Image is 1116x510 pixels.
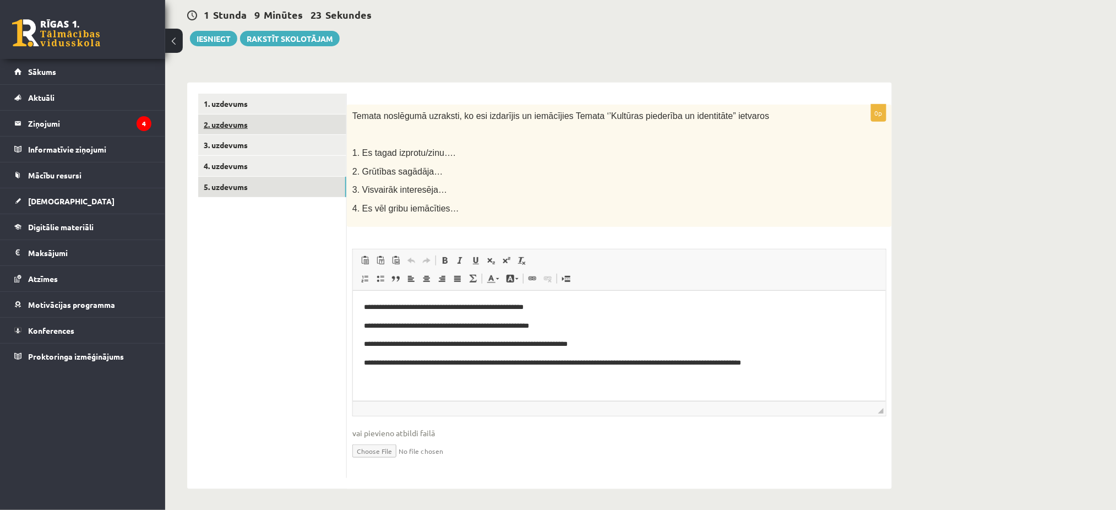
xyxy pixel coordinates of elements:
a: Sākums [14,59,151,84]
a: Italic (Ctrl+I) [453,253,468,268]
a: Maksājumi [14,240,151,265]
span: Mācību resursi [28,170,81,180]
a: Unlink [540,272,556,286]
a: 4. uzdevums [198,156,346,176]
a: Math [465,272,481,286]
a: Digitālie materiāli [14,214,151,240]
a: Paste as plain text (Ctrl+Shift+V) [373,253,388,268]
span: Sākums [28,67,56,77]
span: Temata noslēgumā uzraksti, ko esi izdarījis un iemācījies Temata ‘’Kultūras piederība un identitā... [352,111,769,121]
a: Atzīmes [14,266,151,291]
span: Konferences [28,325,74,335]
a: 1. uzdevums [198,94,346,114]
a: Underline (Ctrl+U) [468,253,483,268]
a: Rakstīt skolotājam [240,31,340,46]
a: Link (Ctrl+K) [525,272,540,286]
a: Superscript [499,253,514,268]
legend: Maksājumi [28,240,151,265]
a: Remove Format [514,253,530,268]
a: Align Left [404,272,419,286]
a: Background Color [503,272,522,286]
span: 3. Visvairāk interesēja… [352,185,447,194]
a: Aktuāli [14,85,151,110]
span: Minūtes [264,8,303,21]
a: Bold (Ctrl+B) [437,253,453,268]
span: 23 [311,8,322,21]
a: Motivācijas programma [14,292,151,317]
span: 4. Es vēl gribu iemācīties… [352,204,459,213]
span: Sekundes [325,8,372,21]
span: 2. Grūtības sagādāja… [352,167,443,176]
a: Proktoringa izmēģinājums [14,344,151,369]
a: Informatīvie ziņojumi [14,137,151,162]
span: vai pievieno atbildi failā [352,427,886,439]
a: Undo (Ctrl+Z) [404,253,419,268]
a: Mācību resursi [14,162,151,188]
a: Justify [450,272,465,286]
span: [DEMOGRAPHIC_DATA] [28,196,115,206]
span: Motivācijas programma [28,300,115,310]
a: Rīgas 1. Tālmācības vidusskola [12,19,100,47]
a: Redo (Ctrl+Y) [419,253,434,268]
p: 0p [871,104,886,122]
span: Stunda [213,8,247,21]
span: 1. Es tagad izprotu/zinu…. [352,148,456,158]
span: Proktoringa izmēģinājums [28,351,124,361]
iframe: Editor, wiswyg-editor-user-answer-47433963081360 [353,291,886,401]
a: Block Quote [388,272,404,286]
span: 9 [254,8,260,21]
a: 3. uzdevums [198,135,346,155]
legend: Ziņojumi [28,111,151,136]
a: Paste from Word [388,253,404,268]
span: Aktuāli [28,93,55,102]
a: 5. uzdevums [198,177,346,197]
span: 1 [204,8,209,21]
a: Insert/Remove Bulleted List [373,272,388,286]
a: Insert Page Break for Printing [558,272,574,286]
a: Center [419,272,434,286]
span: Resize [878,408,884,414]
button: Iesniegt [190,31,237,46]
a: Insert/Remove Numbered List [357,272,373,286]
a: Ziņojumi4 [14,111,151,136]
a: Konferences [14,318,151,343]
a: Paste (Ctrl+V) [357,253,373,268]
legend: Informatīvie ziņojumi [28,137,151,162]
span: Digitālie materiāli [28,222,94,232]
a: Text Color [483,272,503,286]
i: 4 [137,116,151,131]
a: Align Right [434,272,450,286]
a: 2. uzdevums [198,115,346,135]
a: Subscript [483,253,499,268]
span: Atzīmes [28,274,58,284]
a: [DEMOGRAPHIC_DATA] [14,188,151,214]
